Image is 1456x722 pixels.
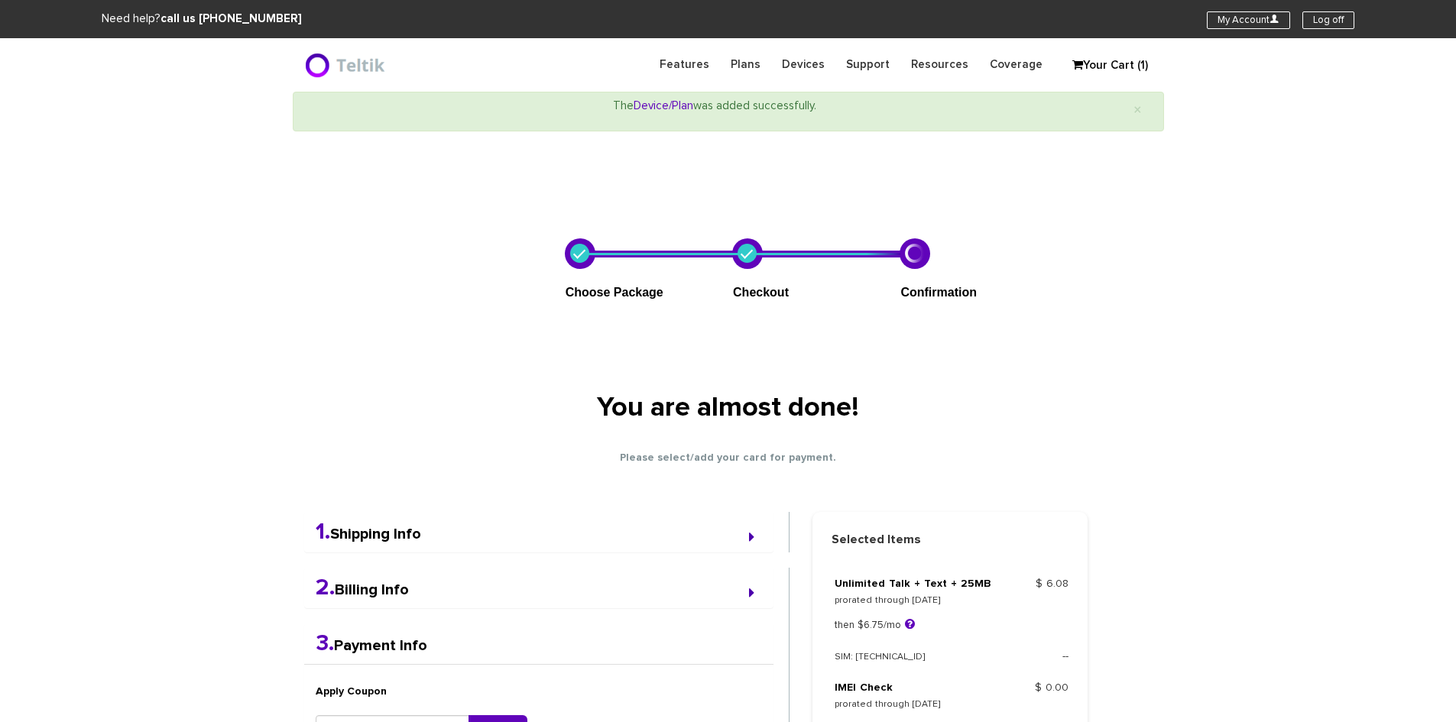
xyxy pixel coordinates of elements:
span: Device/Plan [634,100,693,112]
h6: Apply Coupon [316,684,527,700]
span: 3. [316,632,334,655]
img: BriteX [304,50,389,80]
span: Need help? [102,13,302,24]
div: The was added successfully. [293,92,1164,131]
a: 2.Billing Info [316,582,409,597]
span: × [1133,102,1142,118]
p: prorated through [DATE] [835,696,992,713]
span: Checkout [733,286,789,299]
p: Please select/add your card for payment. [304,450,1153,466]
span: 1. [316,520,330,543]
p: prorated through [DATE] [835,592,992,609]
a: IMEI Check [835,682,893,693]
td: -- [991,648,1068,679]
a: Features [649,50,720,79]
a: Resources [900,50,979,79]
a: 1.Shipping Info [316,526,421,542]
p: then $6.75/mo [835,617,992,634]
span: Confirmation [900,286,977,299]
span: 2. [316,576,335,599]
p: SIM: [TECHNICAL_ID] [835,649,992,665]
a: Plans [720,50,771,79]
a: Support [835,50,900,79]
a: Unlimited Talk + Text + 25MB [835,578,991,589]
strong: call us [PHONE_NUMBER] [161,13,302,24]
a: Log off [1302,11,1354,29]
a: Devices [771,50,835,79]
a: Your Cart (1) [1065,54,1141,77]
a: My AccountU [1207,11,1290,29]
strong: Selected Items [812,531,1088,549]
h1: You are almost done! [484,393,973,424]
a: Coverage [979,50,1053,79]
a: 3.Payment Info [316,638,427,653]
td: $ 6.08 [991,575,1068,648]
i: U [1270,14,1279,24]
span: Choose Package [566,286,663,299]
button: Close [1124,96,1152,124]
